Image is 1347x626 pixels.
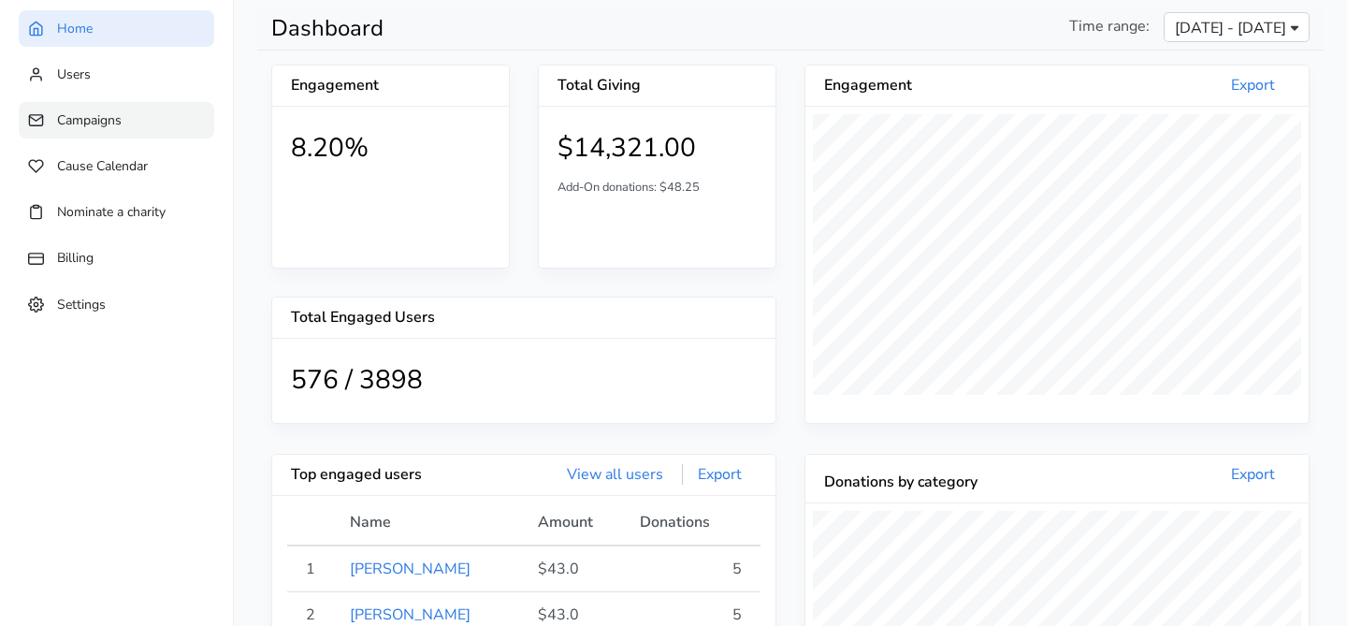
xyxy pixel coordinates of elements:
span: Campaigns [57,111,122,129]
span: Billing [57,249,94,267]
a: Cause Calendar [19,148,214,184]
h5: Engagement [824,77,1057,95]
a: Export [1216,75,1290,95]
span: Users [57,66,91,83]
a: Users [19,56,214,93]
h1: $14,321.00 [558,133,757,165]
td: $43.0 [527,546,629,592]
th: Amount [527,511,629,546]
span: Time range: [1069,15,1150,37]
p: Add-On donations: $48.25 [558,179,757,197]
a: Export [1216,464,1290,485]
span: Home [57,20,93,37]
h5: Total Engaged Users [291,309,524,327]
a: Nominate a charity [19,194,214,230]
span: [DATE] - [DATE] [1175,17,1286,39]
td: 1 [287,546,339,592]
a: View all users [552,464,678,485]
h5: Engagement [291,77,391,95]
h1: 8.20% [291,133,490,165]
a: Home [19,10,214,47]
span: Nominate a charity [57,203,166,221]
span: Settings [57,295,106,313]
th: Donations [629,511,760,546]
a: [PERSON_NAME] [350,604,471,625]
a: Billing [19,240,214,276]
h1: 576 / 3898 [291,365,757,397]
h1: Dashboard [271,15,776,42]
span: Cause Calendar [57,157,148,175]
h5: Total Giving [558,77,658,95]
th: Name [339,511,527,546]
h5: Donations by category [824,473,1057,491]
td: 5 [629,546,760,592]
a: Settings [19,286,214,323]
a: [PERSON_NAME] [350,559,471,579]
h5: Top engaged users [291,466,524,484]
a: Campaigns [19,102,214,138]
a: Export [682,464,757,485]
